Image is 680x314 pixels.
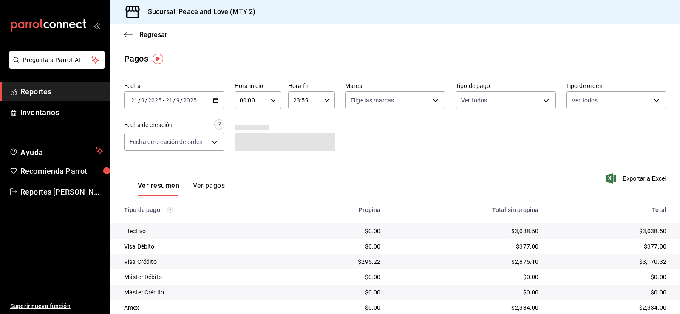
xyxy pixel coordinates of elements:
[193,181,225,196] button: Ver pagos
[124,242,286,251] div: Visa Débito
[23,56,91,65] span: Pregunta a Parrot AI
[147,97,162,104] input: ----
[345,83,445,89] label: Marca
[299,273,381,281] div: $0.00
[299,303,381,312] div: $0.00
[394,207,538,213] div: Total sin propina
[124,257,286,266] div: Visa Crédito
[552,242,666,251] div: $377.00
[299,242,381,251] div: $0.00
[145,97,147,104] span: /
[138,181,179,196] button: Ver resumen
[124,288,286,297] div: Máster Crédito
[141,7,255,17] h3: Sucursal: Peace and Love (MTY 2)
[20,165,103,177] span: Recomienda Parrot
[167,207,173,213] svg: Los pagos realizados con Pay y otras terminales son montos brutos.
[394,303,538,312] div: $2,334.00
[124,52,148,65] div: Pagos
[124,83,224,89] label: Fecha
[9,51,105,69] button: Pregunta a Parrot AI
[130,138,203,146] span: Fecha de creación de orden
[394,242,538,251] div: $377.00
[288,83,335,89] label: Hora fin
[20,107,103,118] span: Inventarios
[299,257,381,266] div: $295.22
[394,273,538,281] div: $0.00
[552,303,666,312] div: $2,334.00
[176,97,180,104] input: --
[139,31,167,39] span: Regresar
[351,96,394,105] span: Elige las marcas
[456,83,556,89] label: Tipo de pago
[235,83,281,89] label: Hora inicio
[124,273,286,281] div: Máster Débito
[183,97,197,104] input: ----
[180,97,183,104] span: /
[173,97,176,104] span: /
[124,31,167,39] button: Regresar
[163,97,164,104] span: -
[572,96,598,105] span: Ver todos
[153,54,163,64] img: Tooltip marker
[124,207,286,213] div: Tipo de pago
[394,257,538,266] div: $2,875.10
[299,288,381,297] div: $0.00
[394,288,538,297] div: $0.00
[20,86,103,97] span: Reportes
[552,273,666,281] div: $0.00
[20,186,103,198] span: Reportes [PERSON_NAME]
[552,227,666,235] div: $3,038.50
[461,96,487,105] span: Ver todos
[130,97,138,104] input: --
[566,83,666,89] label: Tipo de orden
[6,62,105,71] a: Pregunta a Parrot AI
[124,121,173,130] div: Fecha de creación
[141,97,145,104] input: --
[93,22,100,29] button: open_drawer_menu
[299,207,381,213] div: Propina
[608,173,666,184] button: Exportar a Excel
[165,97,173,104] input: --
[552,257,666,266] div: $3,170.32
[124,303,286,312] div: Amex
[299,227,381,235] div: $0.00
[552,207,666,213] div: Total
[552,288,666,297] div: $0.00
[138,181,225,196] div: navigation tabs
[20,146,92,156] span: Ayuda
[124,227,286,235] div: Efectivo
[10,302,103,311] span: Sugerir nueva función
[138,97,141,104] span: /
[394,227,538,235] div: $3,038.50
